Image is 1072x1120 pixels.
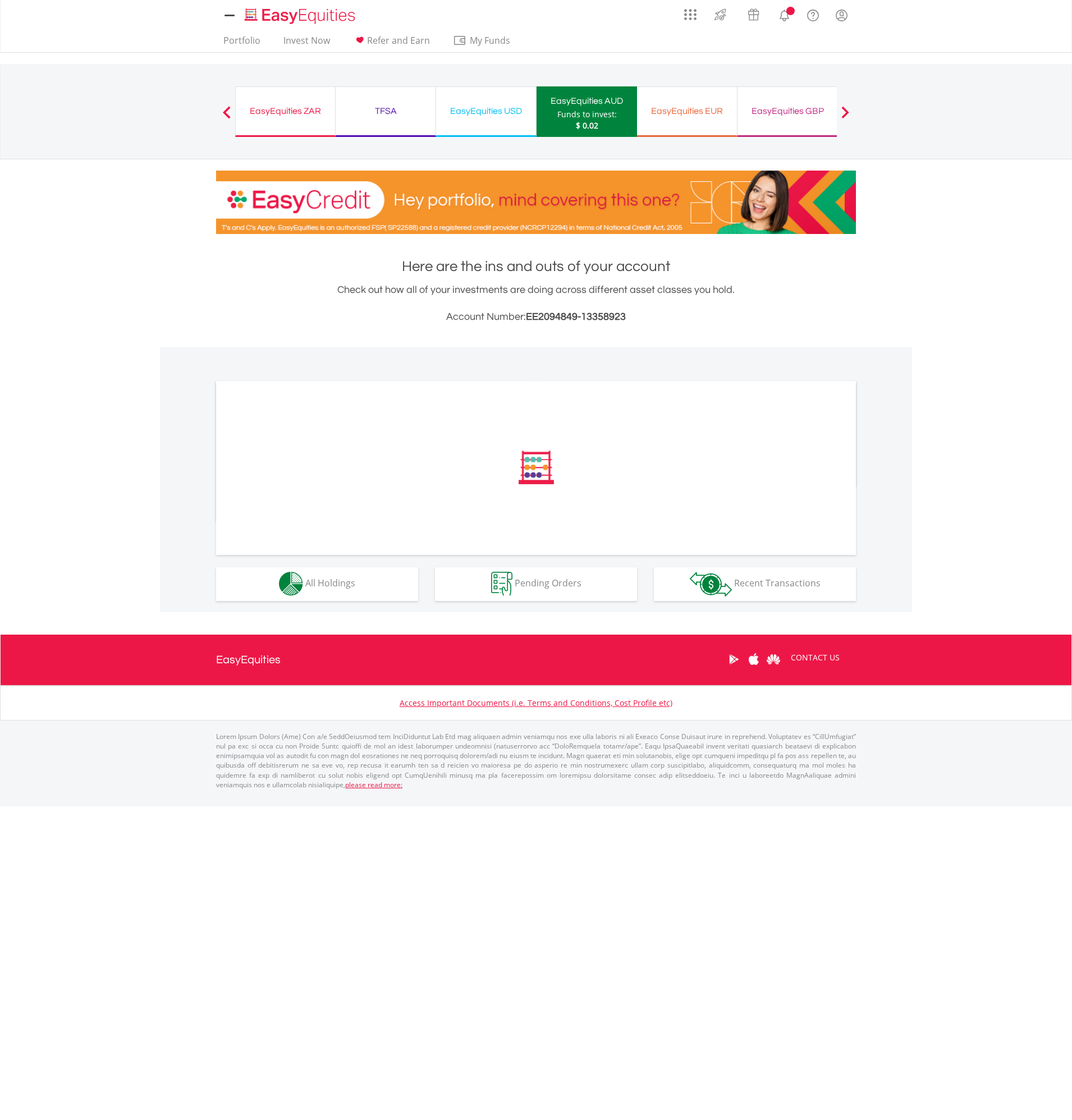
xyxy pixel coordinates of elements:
[543,93,630,109] div: EasyEquities AUD
[724,642,744,677] a: Google Play
[367,34,430,47] span: Refer and Earn
[342,103,429,119] div: TFSA
[345,780,402,789] a: please read more:
[677,3,704,21] a: AppsGrid
[744,103,831,119] div: EasyEquities GBP
[242,103,328,119] div: EasyEquities ZAR
[557,109,617,120] div: Funds to invest:
[491,572,512,596] img: pending_instructions-wht.png
[654,567,856,601] button: Recent Transactions
[827,3,856,27] a: My Profile
[305,577,355,589] span: All Holdings
[216,112,238,123] button: Previous
[711,6,730,24] img: thrive-v2.svg
[216,635,281,685] a: EasyEquities
[744,6,763,24] img: vouchers-v2.svg
[453,33,526,48] span: My Funds
[435,567,637,601] button: Pending Orders
[644,103,730,119] div: EasyEquities EUR
[443,103,529,119] div: EasyEquities USD
[216,256,856,277] h1: Here are the ins and outs of your account
[400,697,672,708] a: Access Important Documents (i.e. Terms and Conditions, Cost Profile etc)
[219,35,265,52] a: Portfolio
[279,35,335,52] a: Invest Now
[684,8,697,21] img: grid-menu-icon.svg
[216,309,856,325] h3: Account Number:
[744,642,763,677] a: Apple
[526,311,626,322] span: EE2094849-13358923
[734,577,821,589] span: Recent Transactions
[763,642,783,677] a: Huawei
[240,3,360,25] a: Home page
[770,3,799,25] a: Notifications
[216,567,418,601] button: All Holdings
[349,35,434,52] a: Refer and Earn
[576,120,598,131] span: $ 0.02
[216,282,856,325] div: Check out how all of your investments are doing across different asset classes you hold.
[216,171,856,234] img: EasyCredit Promotion Banner
[834,112,856,123] button: Next
[799,3,827,25] a: FAQ's and Support
[242,7,360,25] img: EasyEquities_Logo.png
[690,572,732,596] img: transactions-zar-wht.png
[783,642,847,673] a: CONTACT US
[737,3,770,24] a: Vouchers
[279,572,303,596] img: holdings-wht.png
[216,732,856,789] p: Lorem Ipsum Dolors (Ame) Con a/e SeddOeiusmod tem InciDiduntut Lab Etd mag aliquaen admin veniamq...
[515,577,581,589] span: Pending Orders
